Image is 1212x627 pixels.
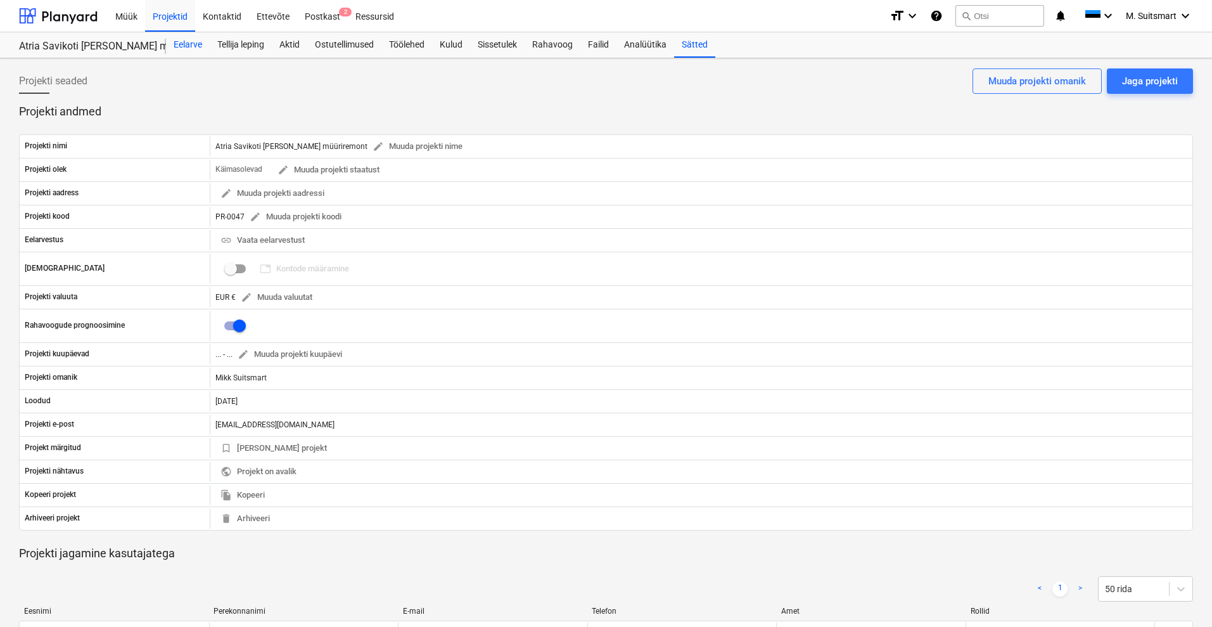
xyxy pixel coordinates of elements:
p: Kopeeri projekt [25,489,76,500]
div: Eesnimi [24,607,203,616]
span: Projekt on avalik [220,465,297,479]
a: Tellija leping [210,32,272,58]
button: Kopeeri [215,486,270,505]
p: Projekti kuupäevad [25,349,89,359]
p: Käimasolevad [215,164,262,175]
a: Next page [1073,581,1088,597]
i: notifications [1054,8,1067,23]
p: Arhiveeri projekt [25,513,80,524]
button: Vaata eelarvestust [215,231,310,250]
button: Muuda projekti kuupäevi [233,345,347,365]
span: link [220,235,232,246]
div: Atria Savikoti [PERSON_NAME] müüriremont [19,40,151,53]
p: Projekti aadress [25,188,79,198]
div: [DATE] [210,391,1192,411]
p: Rahavoogude prognoosimine [25,320,125,331]
p: Projekti olek [25,164,67,175]
div: Rollid [971,607,1150,616]
i: keyboard_arrow_down [905,8,920,23]
p: Projekti nimi [25,141,67,152]
span: edit [250,211,261,223]
a: Failid [580,32,616,58]
span: file_copy [220,489,232,501]
a: Analüütika [616,32,674,58]
span: Vaata eelarvestust [220,233,305,248]
div: Perekonnanimi [214,607,393,616]
a: Eelarve [166,32,210,58]
span: edit [238,349,249,360]
a: Sätted [674,32,715,58]
i: keyboard_arrow_down [1100,8,1116,23]
div: Muuda projekti omanik [988,73,1086,89]
span: edit [373,141,384,152]
div: PR-0047 [215,207,347,227]
p: Projekti kood [25,211,70,222]
p: Projekt märgitud [25,443,81,453]
button: Jaga projekti [1107,68,1193,94]
span: Muuda projekti aadressi [220,186,324,201]
span: Muuda projekti nime [373,139,462,154]
button: Arhiveeri [215,509,275,529]
div: Jaga projekti [1122,73,1178,89]
span: Kopeeri [220,488,265,503]
a: Kulud [432,32,470,58]
span: Muuda projekti staatust [277,163,380,178]
i: format_size [890,8,905,23]
p: Projekti andmed [19,104,1193,119]
button: Otsi [955,5,1044,27]
p: [DEMOGRAPHIC_DATA] [25,263,105,274]
button: Projekt on avalik [215,462,302,482]
p: Projekti omanik [25,372,77,383]
a: Rahavoog [525,32,580,58]
div: [EMAIL_ADDRESS][DOMAIN_NAME] [210,415,1192,435]
span: edit [220,188,232,199]
div: Mikk Suitsmart [210,368,1192,388]
span: 2 [339,8,352,16]
span: M. Suitsmart [1126,11,1177,21]
p: Eelarvestus [25,235,63,245]
span: EUR € [215,292,236,301]
span: edit [277,164,289,176]
button: Muuda valuutat [236,288,317,307]
span: Muuda projekti koodi [250,210,341,224]
button: Muuda projekti staatust [272,160,385,180]
span: Arhiveeri [220,512,270,526]
a: Ostutellimused [307,32,381,58]
div: Atria Savikoti [PERSON_NAME] müüriremont [215,137,468,157]
span: bookmark_border [220,443,232,454]
button: [PERSON_NAME] projekt [215,439,332,458]
a: Aktid [272,32,307,58]
span: Muuda valuutat [241,290,312,305]
button: Muuda projekti aadressi [215,184,329,204]
span: [PERSON_NAME] projekt [220,441,327,456]
a: Sissetulek [470,32,525,58]
div: Telefon [592,607,771,616]
p: Projekti valuuta [25,292,77,302]
p: Projekti jagamine kasutajatega [19,546,1193,561]
span: delete [220,513,232,524]
span: public [220,466,232,477]
button: Muuda projekti nime [367,137,468,157]
a: Töölehed [381,32,432,58]
div: ... - ... [215,350,233,359]
i: Abikeskus [930,8,943,23]
span: search [961,11,971,21]
span: Projekti seaded [19,74,87,89]
div: Amet [781,607,960,616]
div: E-mail [403,607,582,616]
p: Projekti nähtavus [25,466,84,477]
a: Previous page [1032,581,1047,597]
span: edit [241,292,252,303]
span: Muuda projekti kuupäevi [238,347,342,362]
